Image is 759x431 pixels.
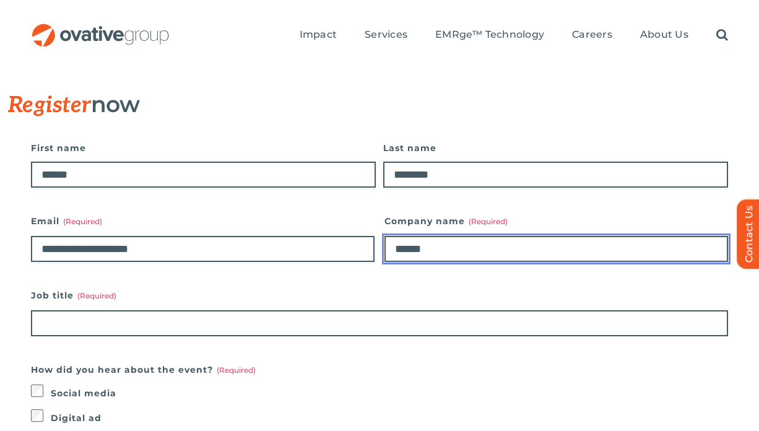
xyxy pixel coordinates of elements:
span: (Required) [469,217,508,226]
span: (Required) [217,365,256,375]
label: Email [31,212,375,230]
span: EMRge™ Technology [435,28,544,41]
label: Company name [384,212,728,230]
span: Register [8,92,91,119]
a: About Us [640,28,688,42]
span: Services [365,28,407,41]
label: Last name [383,139,728,157]
h3: now [8,92,689,118]
nav: Menu [300,15,728,55]
span: (Required) [77,291,116,300]
a: Impact [300,28,337,42]
span: Careers [572,28,612,41]
span: Impact [300,28,337,41]
legend: How did you hear about the event? [31,361,256,378]
a: Careers [572,28,612,42]
label: First name [31,139,376,157]
span: (Required) [63,217,102,226]
a: EMRge™ Technology [435,28,544,42]
label: Digital ad [51,409,728,427]
a: Search [716,28,728,42]
a: OG_Full_horizontal_RGB [31,22,170,34]
label: Job title [31,287,728,304]
span: About Us [640,28,688,41]
a: Services [365,28,407,42]
label: Social media [51,385,728,402]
